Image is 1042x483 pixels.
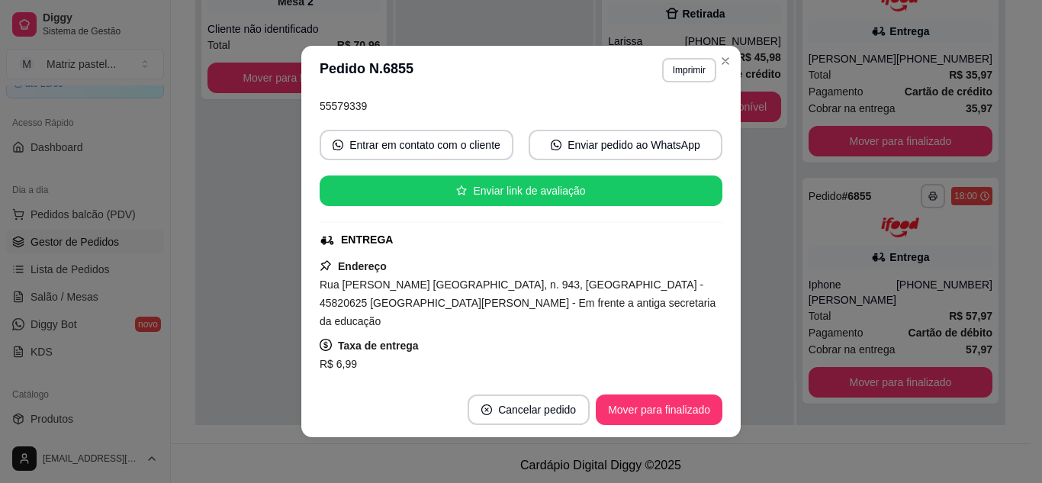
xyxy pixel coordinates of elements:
[320,130,513,160] button: whats-appEntrar em contato com o cliente
[596,394,722,425] button: Mover para finalizado
[481,404,492,415] span: close-circle
[338,260,387,272] strong: Endereço
[320,259,332,272] span: pushpin
[338,340,419,352] strong: Taxa de entrega
[468,394,590,425] button: close-circleCancelar pedido
[662,58,716,82] button: Imprimir
[529,130,722,160] button: whats-appEnviar pedido ao WhatsApp
[456,185,467,196] span: star
[320,339,332,351] span: dollar
[468,373,573,404] button: Copiar Endereço
[551,140,561,150] span: whats-app
[320,358,357,370] span: R$ 6,99
[320,58,413,82] h3: Pedido N. 6855
[333,140,343,150] span: whats-app
[713,49,738,73] button: Close
[320,279,716,327] span: Rua [PERSON_NAME] [GEOGRAPHIC_DATA], n. 943, [GEOGRAPHIC_DATA] - 45820625 [GEOGRAPHIC_DATA][PERSO...
[320,100,367,112] span: 55579339
[320,175,722,206] button: starEnviar link de avaliação
[341,232,393,248] div: ENTREGA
